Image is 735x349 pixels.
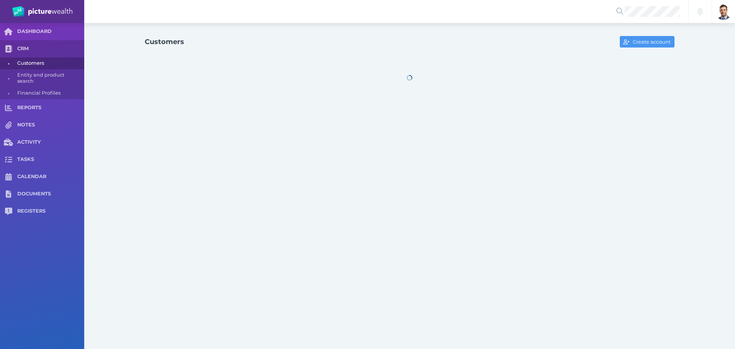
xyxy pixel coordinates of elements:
span: CRM [17,46,84,52]
span: REPORTS [17,105,84,111]
span: CALENDAR [17,174,84,180]
span: Financial Profiles [17,87,82,99]
span: REGISTERS [17,208,84,215]
span: Customers [17,57,82,69]
img: PW [12,6,72,17]
span: Entity and product search [17,69,82,87]
span: Create account [631,39,674,45]
span: NOTES [17,122,84,128]
span: DOCUMENTS [17,191,84,197]
span: DASHBOARD [17,28,84,35]
span: ACTIVITY [17,139,84,146]
img: Brad Bond [715,3,732,20]
span: TASKS [17,156,84,163]
button: Create account [620,36,675,48]
h1: Customers [145,38,184,46]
